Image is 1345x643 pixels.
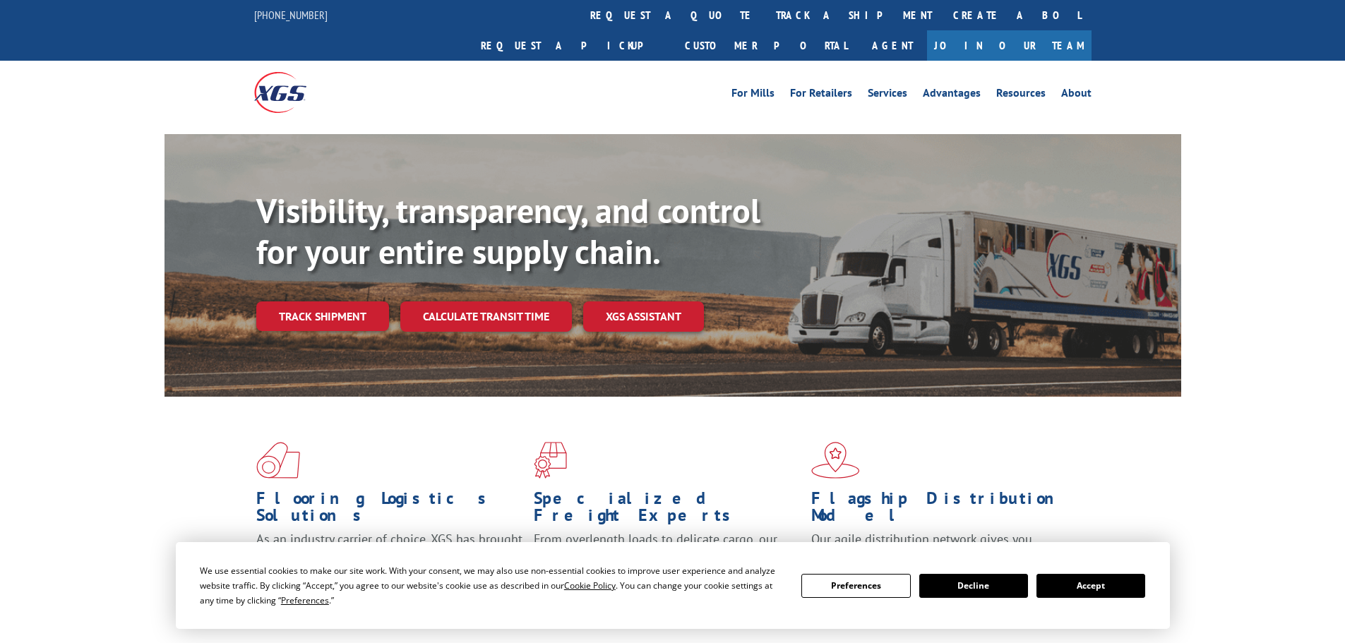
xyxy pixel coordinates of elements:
[919,574,1028,598] button: Decline
[923,88,981,103] a: Advantages
[801,574,910,598] button: Preferences
[1036,574,1145,598] button: Accept
[811,442,860,479] img: xgs-icon-flagship-distribution-model-red
[400,301,572,332] a: Calculate transit time
[1061,88,1092,103] a: About
[256,490,523,531] h1: Flooring Logistics Solutions
[811,490,1078,531] h1: Flagship Distribution Model
[583,301,704,332] a: XGS ASSISTANT
[534,442,567,479] img: xgs-icon-focused-on-flooring-red
[256,531,522,581] span: As an industry carrier of choice, XGS has brought innovation and dedication to flooring logistics...
[256,188,760,273] b: Visibility, transparency, and control for your entire supply chain.
[858,30,927,61] a: Agent
[674,30,858,61] a: Customer Portal
[200,563,784,608] div: We use essential cookies to make our site work. With your consent, we may also use non-essential ...
[790,88,852,103] a: For Retailers
[281,594,329,606] span: Preferences
[927,30,1092,61] a: Join Our Team
[731,88,775,103] a: For Mills
[996,88,1046,103] a: Resources
[564,579,616,591] span: Cookie Policy
[176,542,1170,629] div: Cookie Consent Prompt
[256,301,389,331] a: Track shipment
[256,442,300,479] img: xgs-icon-total-supply-chain-intelligence-red
[534,531,801,594] p: From overlength loads to delicate cargo, our experienced staff knows the best way to move your fr...
[254,8,328,22] a: [PHONE_NUMBER]
[534,490,801,531] h1: Specialized Freight Experts
[470,30,674,61] a: Request a pickup
[868,88,907,103] a: Services
[811,531,1071,564] span: Our agile distribution network gives you nationwide inventory management on demand.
